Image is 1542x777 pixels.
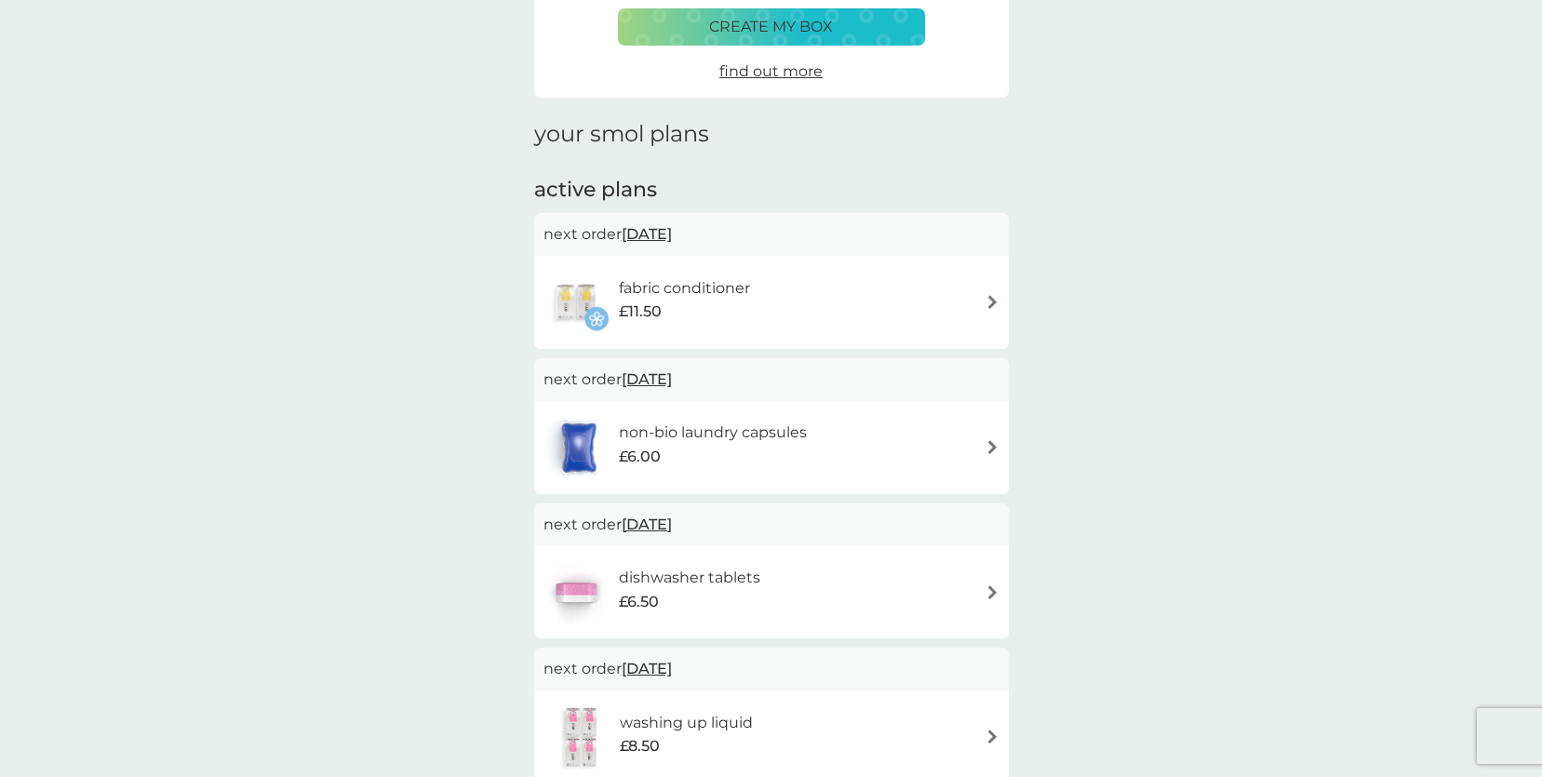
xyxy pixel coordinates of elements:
img: arrow right [986,295,999,309]
p: next order [543,368,999,392]
img: arrow right [986,440,999,454]
h1: your smol plans [534,121,1009,148]
a: find out more [719,60,823,84]
h6: non-bio laundry capsules [619,421,807,445]
button: create my box [618,8,925,46]
img: arrow right [986,585,999,599]
span: £6.00 [619,445,661,469]
img: washing up liquid [543,704,620,770]
p: next order [543,513,999,537]
p: next order [543,657,999,681]
span: [DATE] [622,650,672,687]
img: non-bio laundry capsules [543,415,614,480]
img: dishwasher tablets [543,559,609,624]
p: next order [543,222,999,247]
img: fabric conditioner [543,270,609,335]
img: arrow right [986,730,999,744]
span: £8.50 [620,734,660,758]
span: £6.50 [619,590,659,614]
span: [DATE] [622,506,672,543]
h6: washing up liquid [620,711,753,735]
span: [DATE] [622,361,672,397]
span: find out more [719,62,823,80]
h2: active plans [534,176,1009,205]
span: £11.50 [619,300,662,324]
h6: dishwasher tablets [619,566,760,590]
span: [DATE] [622,216,672,252]
p: create my box [709,15,833,39]
h6: fabric conditioner [619,276,750,301]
